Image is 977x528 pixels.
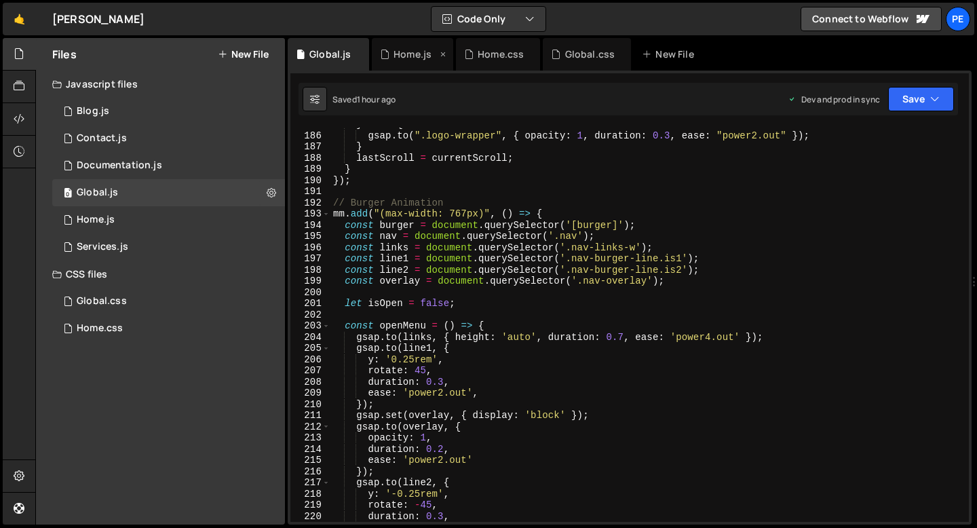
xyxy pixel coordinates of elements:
div: 17084/47227.js [52,152,285,179]
div: 197 [290,253,330,265]
div: 194 [290,220,330,231]
div: 1 hour ago [357,94,396,105]
div: Global.css [77,295,127,307]
div: 200 [290,287,330,299]
div: 189 [290,164,330,175]
div: 212 [290,421,330,433]
div: 17084/47211.js [52,98,285,125]
span: 0 [64,189,72,200]
div: 211 [290,410,330,421]
div: 192 [290,197,330,209]
a: 🤙 [3,3,36,35]
div: Home.js [394,48,432,61]
div: Dev and prod in sync [788,94,880,105]
div: Contact.js [77,132,127,145]
div: 17084/47048.js [52,179,285,206]
div: Services.js [77,241,128,253]
div: 17084/47187.js [52,233,285,261]
div: 210 [290,399,330,411]
div: 213 [290,432,330,444]
div: Documentation.js [77,159,162,172]
div: 207 [290,365,330,377]
div: 219 [290,499,330,511]
div: 188 [290,153,330,164]
div: Global.js [77,187,118,199]
div: 196 [290,242,330,254]
div: 216 [290,466,330,478]
div: Global.css [565,48,615,61]
div: 218 [290,489,330,500]
div: 17084/47191.js [52,125,285,152]
div: 206 [290,354,330,366]
div: 17084/47050.css [52,288,285,315]
div: 208 [290,377,330,388]
div: 220 [290,511,330,523]
div: 203 [290,320,330,332]
button: Save [888,87,954,111]
div: 17084/47049.css [52,315,285,342]
div: 209 [290,388,330,399]
div: 202 [290,309,330,321]
div: 201 [290,298,330,309]
h2: Files [52,47,77,62]
div: 186 [290,130,330,142]
div: Saved [332,94,396,105]
div: Home.css [77,322,123,335]
div: 217 [290,477,330,489]
a: Pe [946,7,970,31]
div: 190 [290,175,330,187]
div: CSS files [36,261,285,288]
div: 199 [290,276,330,287]
div: Home.js [77,214,115,226]
a: Connect to Webflow [801,7,942,31]
div: New File [642,48,699,61]
div: 191 [290,186,330,197]
div: 214 [290,444,330,455]
button: Code Only [432,7,545,31]
div: Javascript files [36,71,285,98]
div: 198 [290,265,330,276]
div: [PERSON_NAME] [52,11,145,27]
div: 193 [290,208,330,220]
button: New File [218,49,269,60]
div: 215 [290,455,330,466]
div: Blog.js [77,105,109,117]
div: 187 [290,141,330,153]
div: Home.css [478,48,524,61]
div: 195 [290,231,330,242]
div: 17084/47047.js [52,206,285,233]
div: 205 [290,343,330,354]
div: Global.js [309,48,351,61]
div: 204 [290,332,330,343]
